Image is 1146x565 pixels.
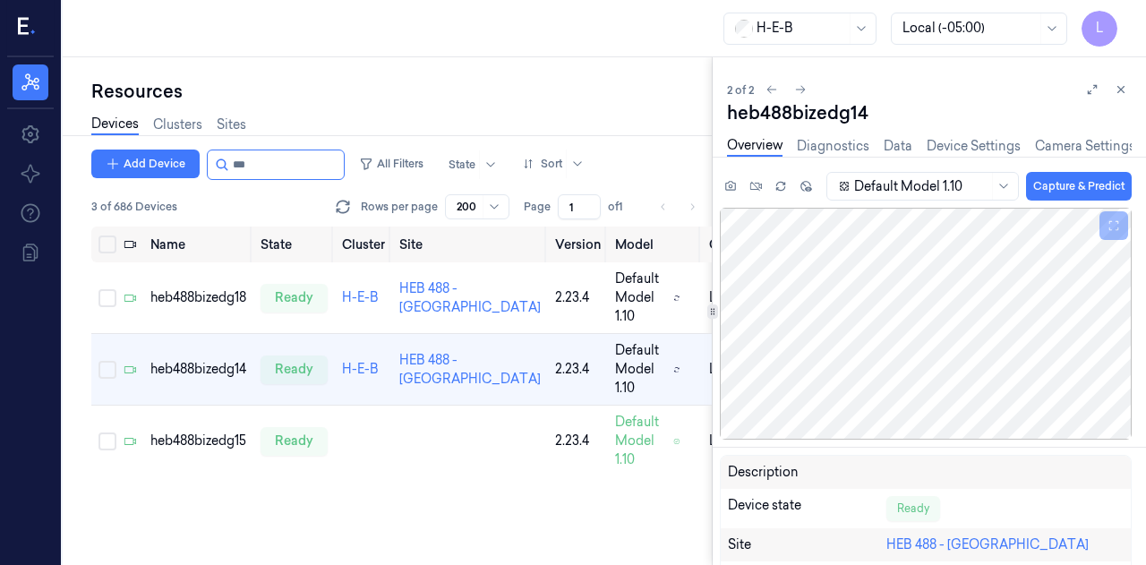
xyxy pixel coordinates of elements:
span: Page [524,199,551,215]
button: Select row [98,432,116,450]
a: Data [884,137,912,156]
div: 2.23.4 [555,432,601,450]
p: Rows per page [361,199,438,215]
div: 2.23.4 [555,360,601,379]
div: ready [261,427,328,456]
div: heb488bizedg14 [727,100,1132,125]
a: Devices [91,115,139,135]
th: Site [392,227,548,262]
th: Model [608,227,702,262]
a: Camera Settings [1035,137,1135,156]
button: Select row [98,361,116,379]
a: H-E-B [342,361,379,377]
a: HEB 488 - [GEOGRAPHIC_DATA] [886,536,1089,552]
span: Default Model 1.10 [615,341,666,398]
a: H-E-B [342,289,379,305]
a: HEB 488 - [GEOGRAPHIC_DATA] [399,280,541,315]
span: 2 of 2 [727,82,754,98]
th: Name [143,227,253,262]
button: Select all [98,235,116,253]
div: heb488bizedg14 [150,360,246,379]
button: Select row [98,289,116,307]
button: L [1082,11,1117,47]
a: HEB 488 - [GEOGRAPHIC_DATA] [399,352,541,387]
div: ready [261,355,328,384]
div: Site [728,535,886,554]
button: All Filters [352,150,431,178]
div: heb488bizedg18 [150,288,246,307]
div: Description [728,463,886,482]
th: Cluster [335,227,392,262]
div: Resources [91,79,712,104]
div: ready [261,284,328,312]
p: linux [709,288,741,307]
a: Device Settings [927,137,1021,156]
th: Version [548,227,608,262]
button: Add Device [91,150,200,178]
nav: pagination [651,194,705,219]
div: Device state [728,496,886,521]
p: linux [709,432,741,450]
span: Default Model 1.10 [615,413,666,469]
div: heb488bizedg15 [150,432,246,450]
div: 2.23.4 [555,288,601,307]
th: State [253,227,335,262]
a: Clusters [153,116,202,134]
th: OS [702,227,748,262]
a: Diagnostics [797,137,869,156]
div: Ready [886,496,940,521]
button: Capture & Predict [1026,172,1132,201]
span: 3 of 686 Devices [91,199,177,215]
p: linux [709,360,741,379]
span: Default Model 1.10 [615,270,666,326]
span: of 1 [608,199,637,215]
a: Overview [727,136,783,157]
a: Sites [217,116,246,134]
